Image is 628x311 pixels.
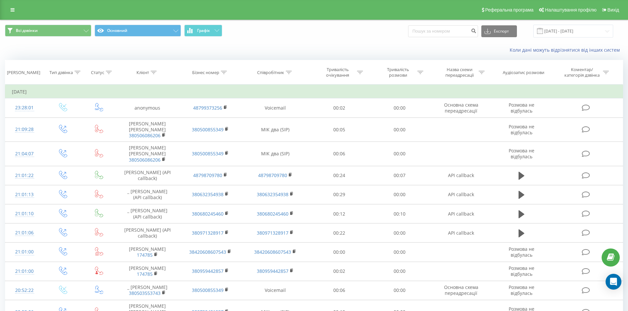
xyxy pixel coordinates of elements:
[129,157,161,163] a: 380506086206
[370,262,430,281] td: 00:00
[192,230,224,236] a: 380971328917
[254,249,291,255] a: 38420608607543
[49,70,73,75] div: Тип дзвінка
[193,105,222,111] a: 48799373256
[5,85,623,98] td: [DATE]
[430,98,492,117] td: Основна схема переадресації
[309,98,370,117] td: 00:02
[430,185,492,204] td: API callback
[116,185,179,204] td: _ [PERSON_NAME] (API callback)
[192,211,224,217] a: 380680245460
[12,265,37,278] div: 21:01:00
[309,281,370,300] td: 00:06
[257,230,288,236] a: 380971328917
[16,28,38,33] span: Всі дзвінки
[137,252,153,258] a: 174785
[12,284,37,297] div: 20:52:22
[116,117,179,142] td: [PERSON_NAME] [PERSON_NAME]
[257,268,288,274] a: 380959442857
[193,172,222,178] a: 48798709780
[309,243,370,262] td: 00:00
[370,223,430,243] td: 00:00
[116,204,179,223] td: _ [PERSON_NAME] (API callback)
[485,7,534,13] span: Реферальна програма
[370,98,430,117] td: 00:00
[370,243,430,262] td: 00:00
[509,147,534,160] span: Розмова не відбулась
[137,271,153,277] a: 174785
[12,188,37,201] div: 21:01:13
[309,166,370,185] td: 00:24
[116,262,179,281] td: [PERSON_NAME]
[184,25,222,37] button: Графік
[129,290,161,296] a: 380503553743
[545,7,596,13] span: Налаштування профілю
[242,281,309,300] td: Voicemail
[192,150,224,157] a: 380500855349
[309,185,370,204] td: 00:29
[12,207,37,220] div: 21:01:10
[509,246,534,258] span: Розмова не відбулась
[12,246,37,258] div: 21:01:00
[242,117,309,142] td: МІК два (SIP)
[509,123,534,136] span: Розмова не відбулась
[189,249,226,255] a: 38420608607543
[309,142,370,166] td: 00:06
[370,204,430,223] td: 00:10
[309,262,370,281] td: 00:02
[95,25,181,37] button: Основний
[430,166,492,185] td: API callback
[116,243,179,262] td: [PERSON_NAME]
[320,67,355,78] div: Тривалість очікування
[192,70,219,75] div: Бізнес номер
[481,25,517,37] button: Експорт
[257,211,288,217] a: 380680245460
[12,226,37,239] div: 21:01:06
[430,281,492,300] td: Основна схема переадресації
[12,147,37,160] div: 21:04:07
[370,166,430,185] td: 00:07
[442,67,477,78] div: Назва схеми переадресації
[116,142,179,166] td: [PERSON_NAME] [PERSON_NAME]
[5,25,91,37] button: Всі дзвінки
[408,25,478,37] input: Пошук за номером
[509,284,534,296] span: Розмова не відбулась
[129,132,161,139] a: 380506086206
[116,223,179,243] td: [PERSON_NAME] (API callback)
[192,268,224,274] a: 380959442857
[242,98,309,117] td: Voicemail
[12,123,37,136] div: 21:09:28
[563,67,601,78] div: Коментар/категорія дзвінка
[197,28,210,33] span: Графік
[309,223,370,243] td: 00:22
[12,169,37,182] div: 21:01:22
[257,191,288,197] a: 380632354938
[370,281,430,300] td: 00:00
[370,185,430,204] td: 00:00
[136,70,149,75] div: Клієнт
[91,70,104,75] div: Статус
[257,70,284,75] div: Співробітник
[503,70,544,75] div: Аудіозапис розмови
[509,102,534,114] span: Розмова не відбулась
[309,204,370,223] td: 00:12
[510,47,623,53] a: Коли дані можуть відрізнятися вiд інших систем
[192,287,224,293] a: 380500855349
[370,117,430,142] td: 00:00
[192,191,224,197] a: 380632354938
[7,70,40,75] div: [PERSON_NAME]
[242,142,309,166] td: МІК два (SIP)
[12,101,37,114] div: 23:28:01
[380,67,416,78] div: Тривалість розмови
[430,223,492,243] td: API callback
[370,142,430,166] td: 00:00
[430,204,492,223] td: API callback
[116,98,179,117] td: anonymous
[309,117,370,142] td: 00:05
[116,166,179,185] td: [PERSON_NAME] (API callback)
[192,126,224,133] a: 380500855349
[608,7,619,13] span: Вихід
[606,274,621,290] div: Open Intercom Messenger
[509,265,534,277] span: Розмова не відбулась
[258,172,287,178] a: 48798709780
